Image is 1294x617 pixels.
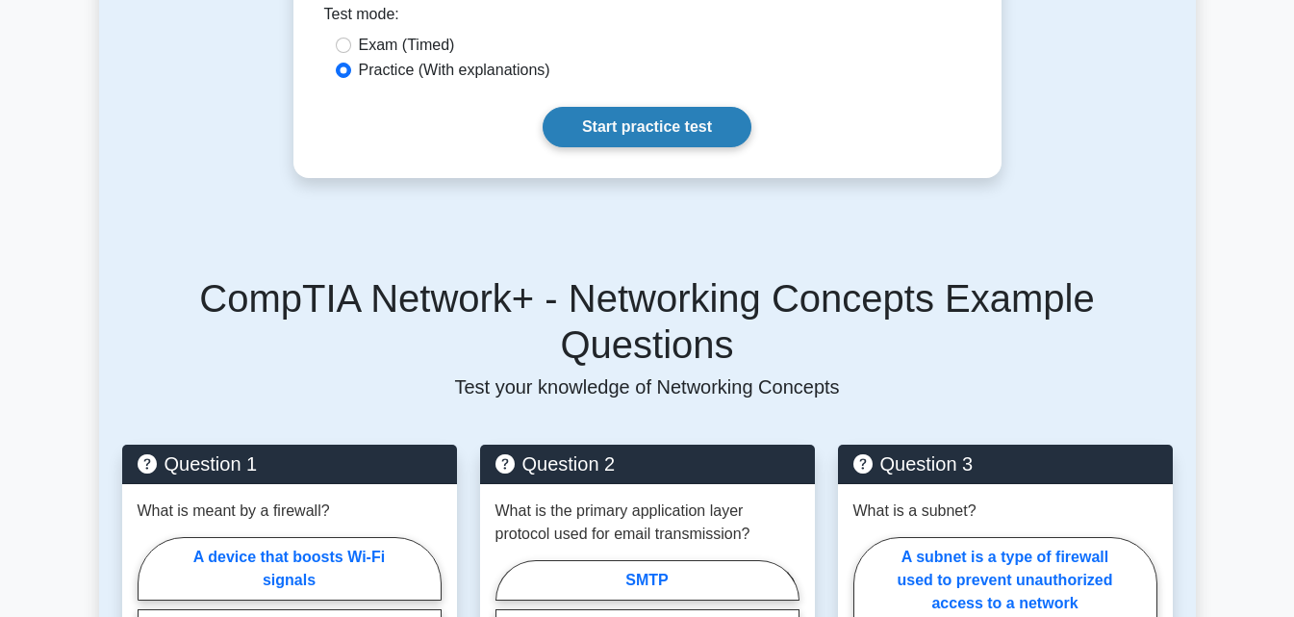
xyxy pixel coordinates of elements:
h5: CompTIA Network+ - Networking Concepts Example Questions [122,275,1173,368]
h5: Question 1 [138,452,442,476]
label: A device that boosts Wi-Fi signals [138,537,442,601]
label: Exam (Timed) [359,34,455,57]
label: Practice (With explanations) [359,59,550,82]
p: Test your knowledge of Networking Concepts [122,375,1173,398]
h5: Question 3 [853,452,1157,476]
a: Start practice test [543,107,751,147]
div: Test mode: [324,3,971,34]
h5: Question 2 [495,452,799,476]
p: What is the primary application layer protocol used for email transmission? [495,500,799,546]
p: What is meant by a firewall? [138,500,330,523]
p: What is a subnet? [853,500,977,523]
label: SMTP [495,560,799,601]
